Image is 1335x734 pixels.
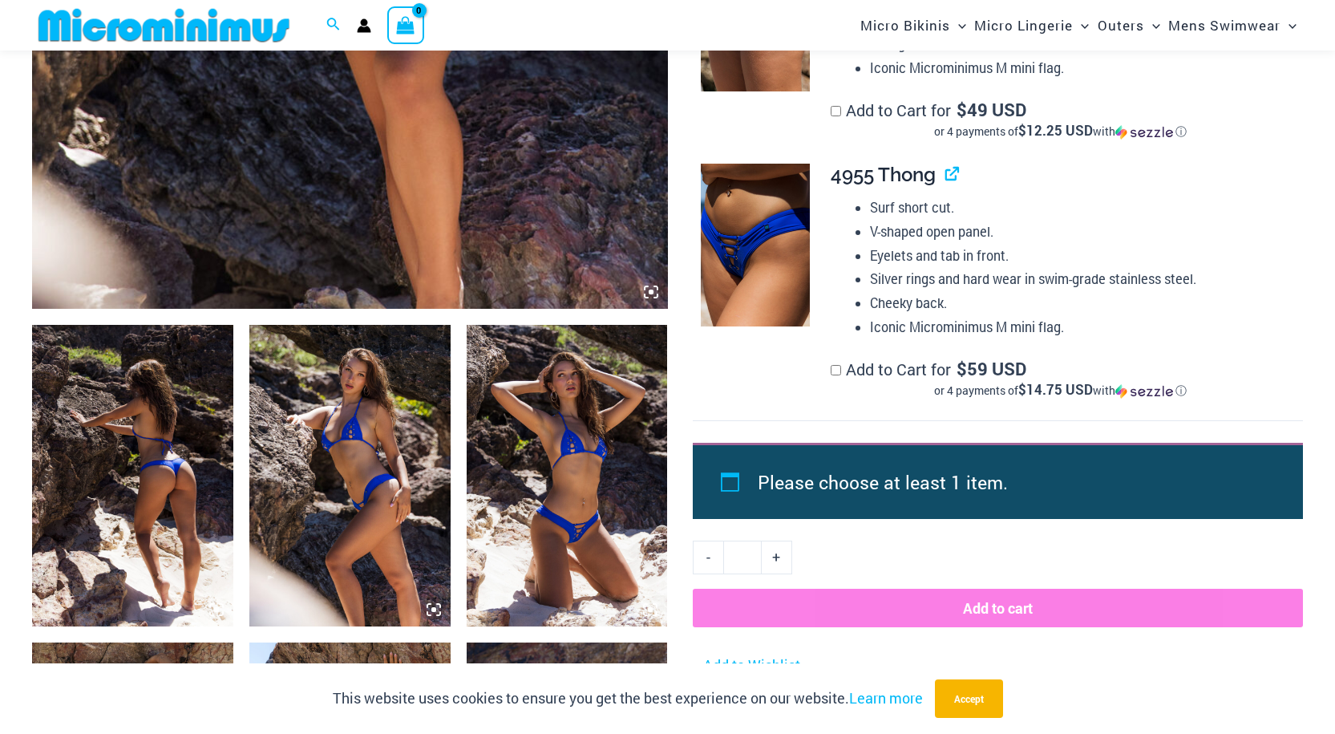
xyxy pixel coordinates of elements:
[326,15,341,36] a: Search icon link
[1018,380,1093,399] span: $14.75 USD
[870,244,1290,268] li: Eyelets and tab in front.
[831,163,936,186] span: 4955 Thong
[957,361,1026,377] span: 59 USD
[831,359,1289,399] label: Add to Cart for
[467,325,668,627] img: Link Cobalt Blue 3070 Top 4955 Bottom
[758,464,1266,501] li: Please choose at least 1 item.
[831,365,841,375] input: Add to Cart for$59 USDor 4 payments of$14.75 USDwithSezzle Click to learn more about Sezzle
[701,164,810,327] img: Link Cobalt Blue 4955 Bottom
[1115,125,1173,140] img: Sezzle
[387,6,424,43] a: View Shopping Cart, empty
[970,5,1093,46] a: Micro LingerieMenu ToggleMenu Toggle
[849,688,923,708] a: Learn more
[831,124,1289,140] div: or 4 payments of with
[1115,384,1173,399] img: Sezzle
[957,98,967,121] span: $
[870,267,1290,291] li: Silver rings and hard wear in swim-grade stainless steel.
[957,357,967,380] span: $
[357,18,371,33] a: Account icon link
[703,655,800,675] span: Add to Wishlist
[249,325,451,627] img: Link Cobalt Blue 3070 Top 4955 Bottom
[723,541,761,574] input: Product quantity
[854,2,1303,48] nav: Site Navigation
[831,383,1289,399] div: or 4 payments of$14.75 USDwithSezzle Click to learn more about Sezzle
[1164,5,1301,46] a: Mens SwimwearMenu ToggleMenu Toggle
[693,654,799,678] a: Add to Wishlist
[1168,5,1280,46] span: Mens Swimwear
[693,589,1303,627] button: Add to cart
[935,679,1003,718] button: Accept
[957,102,1026,118] span: 49 USD
[974,5,1073,46] span: Micro Lingerie
[1280,5,1297,46] span: Menu Toggle
[1098,5,1144,46] span: Outers
[32,325,233,627] img: Link Cobalt Blue 3070 Top 4955 Bottom
[333,687,923,711] p: This website uses cookies to ensure you get the best experience on our website.
[856,5,970,46] a: Micro BikinisMenu ToggleMenu Toggle
[1144,5,1160,46] span: Menu Toggle
[870,220,1290,244] li: V-shaped open panel.
[860,5,950,46] span: Micro Bikinis
[950,5,966,46] span: Menu Toggle
[32,7,296,43] img: MM SHOP LOGO FLAT
[1094,5,1164,46] a: OutersMenu ToggleMenu Toggle
[870,196,1290,220] li: Surf short cut.
[1018,121,1093,140] span: $12.25 USD
[693,541,723,574] a: -
[870,291,1290,315] li: Cheeky back.
[762,541,792,574] a: +
[831,106,841,116] input: Add to Cart for$49 USDor 4 payments of$12.25 USDwithSezzle Click to learn more about Sezzle
[831,383,1289,399] div: or 4 payments of with
[870,315,1290,339] li: Iconic Microminimus M mini flag.
[870,56,1290,80] li: Iconic Microminimus M mini flag.
[831,99,1289,140] label: Add to Cart for
[1073,5,1089,46] span: Menu Toggle
[831,124,1289,140] div: or 4 payments of$12.25 USDwithSezzle Click to learn more about Sezzle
